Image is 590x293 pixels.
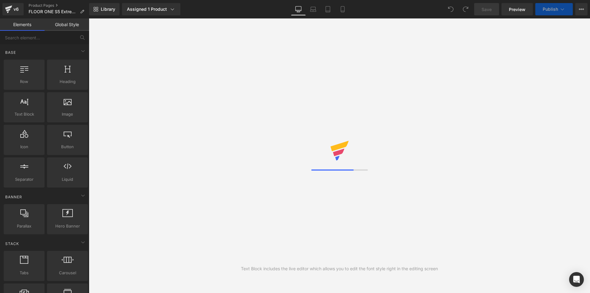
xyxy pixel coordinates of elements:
button: Undo [445,3,457,15]
a: Desktop [291,3,306,15]
span: Base [5,49,17,55]
div: Assigned 1 Product [127,6,175,12]
span: Text Block [6,111,43,117]
span: Button [49,144,86,150]
span: Publish [543,7,558,12]
div: v6 [12,5,20,13]
a: Preview [502,3,533,15]
a: Tablet [321,3,335,15]
div: Text Block includes the live editor which allows you to edit the font style right in the editing ... [241,265,438,272]
span: Preview [509,6,525,13]
span: FLOOR ONE S5 Extreme [29,9,77,14]
button: More [575,3,588,15]
span: Library [101,6,115,12]
span: Stack [5,241,20,247]
a: Laptop [306,3,321,15]
span: Icon [6,144,43,150]
span: Carousel [49,270,86,276]
button: Publish [535,3,573,15]
a: New Library [89,3,120,15]
span: Separator [6,176,43,183]
a: Product Pages [29,3,89,8]
a: Mobile [335,3,350,15]
span: Banner [5,194,23,200]
span: Hero Banner [49,223,86,229]
span: Liquid [49,176,86,183]
a: Global Style [45,18,89,31]
span: Row [6,78,43,85]
span: Save [482,6,492,13]
span: Heading [49,78,86,85]
span: Image [49,111,86,117]
button: Redo [459,3,472,15]
div: Open Intercom Messenger [569,272,584,287]
a: v6 [2,3,24,15]
span: Tabs [6,270,43,276]
span: Parallax [6,223,43,229]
